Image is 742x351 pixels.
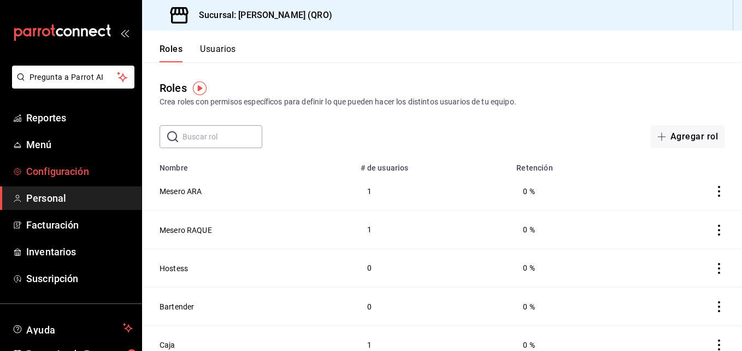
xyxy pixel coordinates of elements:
span: Configuración [26,164,133,179]
td: 0 [354,287,510,325]
span: Pregunta a Parrot AI [30,72,117,83]
span: Suscripción [26,271,133,286]
div: Roles [160,80,187,96]
td: 0 % [510,287,636,325]
span: Ayuda [26,321,119,335]
span: Facturación [26,218,133,232]
button: actions [714,186,725,197]
button: open_drawer_menu [120,28,129,37]
td: 0 [354,249,510,287]
span: Reportes [26,110,133,125]
button: Pregunta a Parrot AI [12,66,134,89]
span: Personal [26,191,133,206]
th: Retención [510,157,636,172]
button: Usuarios [200,44,236,62]
button: Roles [160,44,182,62]
td: 0 % [510,172,636,210]
button: actions [714,301,725,312]
a: Pregunta a Parrot AI [8,79,134,91]
td: 1 [354,172,510,210]
td: 1 [354,210,510,249]
span: Menú [26,137,133,152]
button: Hostess [160,263,188,274]
button: Mesero ARA [160,186,202,197]
h3: Sucursal: [PERSON_NAME] (QRO) [190,9,332,22]
button: Mesero RAQUE [160,225,212,236]
button: Bartender [160,301,194,312]
th: # de usuarios [354,157,510,172]
button: Agregar rol [651,125,725,148]
button: actions [714,225,725,236]
button: actions [714,340,725,350]
span: Inventarios [26,244,133,259]
button: actions [714,263,725,274]
td: 0 % [510,249,636,287]
img: Tooltip marker [193,81,207,95]
div: navigation tabs [160,44,236,62]
th: Nombre [142,157,354,172]
button: Caja [160,340,175,350]
td: 0 % [510,210,636,249]
input: Buscar rol [182,126,262,148]
div: Crea roles con permisos específicos para definir lo que pueden hacer los distintos usuarios de tu... [160,96,725,108]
